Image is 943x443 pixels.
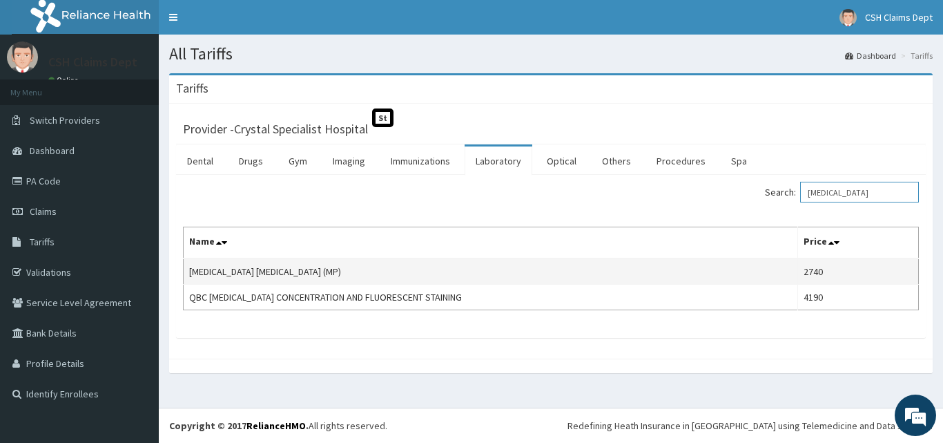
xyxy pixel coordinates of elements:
[183,123,368,135] h3: Provider - Crystal Specialist Hospital
[48,75,81,85] a: Online
[7,296,263,344] textarea: Type your message and hit 'Enter'
[536,147,587,176] a: Optical
[567,419,933,433] div: Redefining Heath Insurance in [GEOGRAPHIC_DATA] using Telemedicine and Data Science!
[380,147,461,176] a: Immunizations
[184,285,798,310] td: QBC [MEDICAL_DATA] CONCENTRATION AND FLUORESCENT STAINING
[765,182,919,202] label: Search:
[798,258,919,285] td: 2740
[30,114,100,126] span: Switch Providers
[372,109,393,127] span: St
[798,285,919,310] td: 4190
[800,182,919,202] input: Search:
[278,147,318,176] a: Gym
[30,205,57,218] span: Claims
[720,147,758,176] a: Spa
[7,41,38,73] img: User Image
[159,408,943,443] footer: All rights reserved.
[48,56,137,68] p: CSH Claims Dept
[226,7,260,40] div: Minimize live chat window
[897,50,933,62] li: Tariffs
[322,147,376,176] a: Imaging
[176,147,224,176] a: Dental
[80,133,191,273] span: We're online!
[176,82,208,95] h3: Tariffs
[169,420,309,432] strong: Copyright © 2017 .
[184,258,798,285] td: [MEDICAL_DATA] [MEDICAL_DATA] (MP)
[591,147,642,176] a: Others
[645,147,717,176] a: Procedures
[184,227,798,259] th: Name
[72,77,232,95] div: Chat with us now
[169,45,933,63] h1: All Tariffs
[865,11,933,23] span: CSH Claims Dept
[798,227,919,259] th: Price
[839,9,857,26] img: User Image
[228,147,274,176] a: Drugs
[30,236,55,248] span: Tariffs
[30,144,75,157] span: Dashboard
[465,147,532,176] a: Laboratory
[26,69,56,104] img: d_794563401_company_1708531726252_794563401
[845,50,896,62] a: Dashboard
[246,420,306,432] a: RelianceHMO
